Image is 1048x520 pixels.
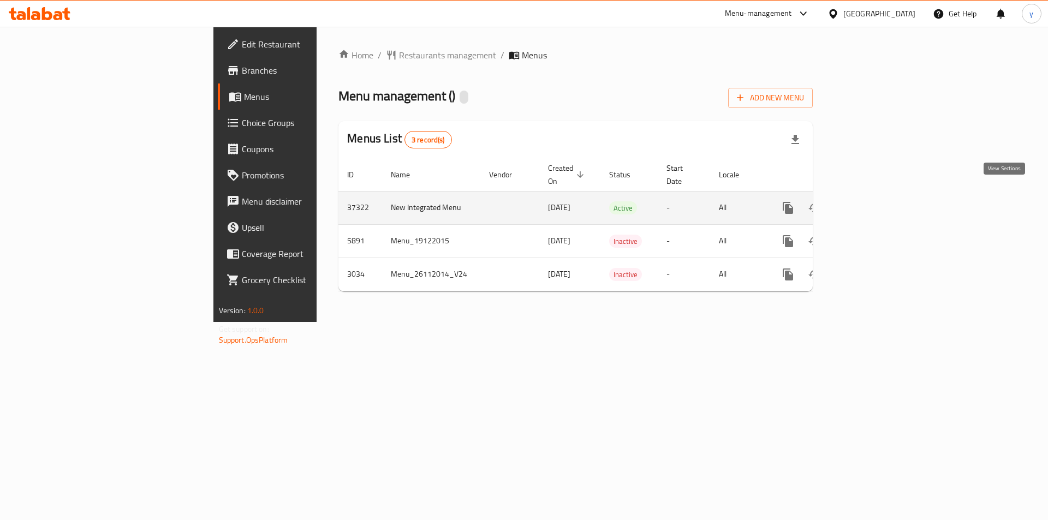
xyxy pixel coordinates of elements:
span: Menus [244,90,380,103]
li: / [501,49,504,62]
span: Branches [242,64,380,77]
div: Active [609,201,637,214]
a: Menus [218,83,389,110]
a: Promotions [218,162,389,188]
a: Edit Restaurant [218,31,389,57]
span: Coupons [242,142,380,156]
button: more [775,228,801,254]
div: Export file [782,127,808,153]
span: Restaurants management [399,49,496,62]
div: Menu-management [725,7,792,20]
div: [GEOGRAPHIC_DATA] [843,8,915,20]
button: more [775,261,801,288]
span: Menus [522,49,547,62]
td: All [710,258,766,291]
span: Menu management ( ) [338,83,455,108]
span: Inactive [609,235,642,248]
td: Menu_19122015 [382,224,480,258]
nav: breadcrumb [338,49,813,62]
td: All [710,191,766,224]
span: Add New Menu [737,91,804,105]
span: Created On [548,162,587,188]
a: Coupons [218,136,389,162]
span: [DATE] [548,200,570,214]
span: Upsell [242,221,380,234]
td: - [658,224,710,258]
span: Locale [719,168,753,181]
span: Menu disclaimer [242,195,380,208]
a: Branches [218,57,389,83]
table: enhanced table [338,158,889,291]
button: more [775,195,801,221]
span: 1.0.0 [247,303,264,318]
a: Choice Groups [218,110,389,136]
span: Get support on: [219,322,269,336]
span: Inactive [609,268,642,281]
span: Start Date [666,162,697,188]
span: Edit Restaurant [242,38,380,51]
span: Promotions [242,169,380,182]
span: 3 record(s) [405,135,451,145]
td: All [710,224,766,258]
th: Actions [766,158,889,192]
span: Version: [219,303,246,318]
a: Coverage Report [218,241,389,267]
div: Inactive [609,268,642,281]
div: Total records count [404,131,452,148]
a: Restaurants management [386,49,496,62]
span: Grocery Checklist [242,273,380,286]
button: Change Status [801,261,827,288]
a: Upsell [218,214,389,241]
span: [DATE] [548,267,570,281]
span: Coverage Report [242,247,380,260]
h2: Menus List [347,130,451,148]
button: Change Status [801,195,827,221]
span: y [1029,8,1033,20]
td: - [658,191,710,224]
span: Active [609,202,637,214]
td: Menu_26112014_V24 [382,258,480,291]
a: Grocery Checklist [218,267,389,293]
span: [DATE] [548,234,570,248]
span: Name [391,168,424,181]
span: Vendor [489,168,526,181]
button: Add New Menu [728,88,813,108]
span: Choice Groups [242,116,380,129]
span: Status [609,168,645,181]
a: Menu disclaimer [218,188,389,214]
a: Support.OpsPlatform [219,333,288,347]
td: New Integrated Menu [382,191,480,224]
span: ID [347,168,368,181]
td: - [658,258,710,291]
